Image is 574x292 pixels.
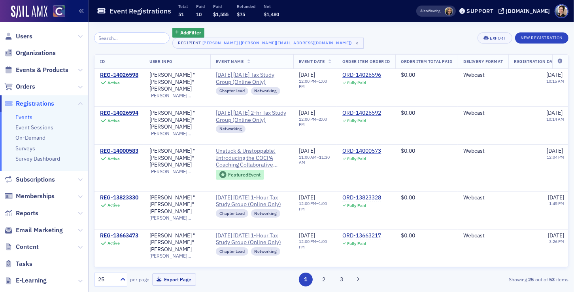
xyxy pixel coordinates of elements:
time: 10:15 AM [546,78,564,84]
a: SailAMX [11,6,47,18]
span: [DATE] [546,109,563,116]
span: Memberships [16,192,55,201]
span: Lauren Standiford [445,7,453,15]
a: [DATE] [DATE] Tax Study Group (Online Only) [216,72,288,85]
button: Export Page [152,273,196,286]
div: Fully Paid [347,118,366,123]
span: 51 [178,11,184,17]
span: Tasks [16,260,32,268]
time: 12:00 PM [299,116,316,122]
div: Webcast [463,148,503,155]
div: Fully Paid [347,241,366,246]
div: Active [108,156,120,161]
div: Chapter Lead [216,87,248,95]
time: 12:00 PM [299,78,316,84]
span: Orders [16,82,35,91]
time: 12:00 PM [299,201,316,206]
span: $0.00 [401,232,415,239]
button: 3 [335,273,349,286]
span: $1,480 [264,11,279,17]
a: Unstuck & Unstoppable: Introducing the COCPA Coaching Collaborative (CCC) [216,148,288,169]
strong: 53 [548,276,556,283]
div: Featured Event [228,173,261,177]
button: New Registration [515,32,568,44]
div: Chapter Lead [216,209,248,217]
div: Networking [216,125,245,133]
a: ORD-13823328 [342,194,381,201]
a: REG-13823330 [100,194,138,201]
div: Featured Event [216,170,264,180]
span: [DATE] [548,194,564,201]
a: [DATE] [DATE] 1-Hour Tax Study Group (Online Only) [216,194,288,208]
a: REG-13663473 [100,232,138,239]
div: ORD-14026592 [342,110,381,117]
time: 1:45 PM [549,201,564,206]
div: Networking [251,87,281,95]
p: Total [178,4,188,9]
div: – [299,155,331,165]
div: [PERSON_NAME] "[PERSON_NAME]" [PERSON_NAME] [149,232,205,253]
a: Organizations [4,49,56,57]
div: Fully Paid [347,80,366,85]
span: Content [16,243,39,251]
span: [DATE] [299,194,315,201]
div: Webcast [463,232,503,239]
span: Email Marketing [16,226,63,235]
a: [PERSON_NAME] "[PERSON_NAME]" [PERSON_NAME] [149,72,205,93]
span: E-Learning [16,276,47,285]
span: [DATE] [299,232,315,239]
span: 10 [196,11,202,17]
a: View Homepage [47,5,65,19]
div: Webcast [463,194,503,201]
a: REG-14026594 [100,110,138,117]
div: Networking [251,209,281,217]
img: SailAMX [53,5,65,17]
a: Events [15,114,32,121]
span: [PERSON_NAME][EMAIL_ADDRESS][DOMAIN_NAME] [149,93,205,99]
a: ORD-14000573 [342,148,381,155]
span: Registrations [16,99,54,108]
time: 3:26 PM [549,239,564,244]
span: Event Name [216,59,244,64]
div: Recipient [178,40,201,46]
div: ORD-14026596 [342,72,381,79]
span: [PERSON_NAME][EMAIL_ADDRESS][DOMAIN_NAME] [149,169,205,174]
span: $0.00 [401,194,415,201]
a: Registrations [4,99,54,108]
p: Net [264,4,279,9]
span: June 2025 Wednesday 1-Hour Tax Study Group (Online Only) [216,194,288,208]
span: Profile [555,4,568,18]
div: Showing out of items [416,276,568,283]
time: 11:00 AM [299,154,317,160]
span: Delivery Format [463,59,503,64]
span: [DATE] [299,71,315,78]
div: Active [108,80,120,85]
button: Export [478,32,512,44]
span: Organizations [16,49,56,57]
span: October 2025 Wednesday Tax Study Group (Online Only) [216,72,288,85]
a: [DATE] [DATE] 1-Hour Tax Study Group (Online Only) [216,232,288,246]
span: Subscriptions [16,175,55,184]
div: – [299,79,331,89]
span: [DATE] [548,232,564,239]
a: Memberships [4,192,55,201]
p: Paid [213,4,228,9]
span: Order Item Total Paid [401,59,452,64]
time: 10:14 AM [546,116,564,122]
span: ID [100,59,105,64]
div: [PERSON_NAME] "[PERSON_NAME]" [PERSON_NAME] [149,110,205,131]
span: $0.00 [401,71,415,78]
div: Networking [251,247,281,255]
time: 2:00 PM [299,116,327,127]
span: $75 [237,11,245,17]
button: Recipient[PERSON_NAME] ([PERSON_NAME][EMAIL_ADDRESS][DOMAIN_NAME])× [172,38,364,49]
div: Export [490,36,506,40]
time: 11:30 AM [299,154,330,165]
div: Active [108,203,120,208]
div: [PERSON_NAME] "[PERSON_NAME]" [PERSON_NAME] [149,148,205,169]
span: [DATE] [547,147,563,154]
